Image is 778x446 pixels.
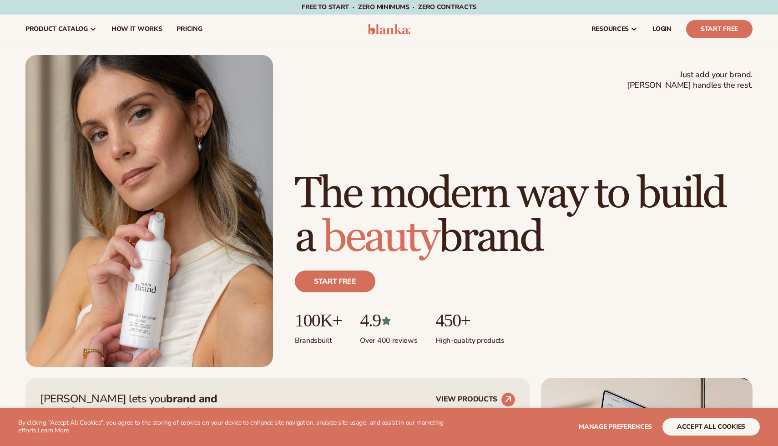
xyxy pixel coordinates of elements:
p: 4.9 [360,311,417,331]
p: Over 400 reviews [360,331,417,346]
a: Start Free [686,20,753,38]
a: LOGIN [645,15,679,44]
span: beauty [323,211,438,264]
a: How It Works [104,15,170,44]
p: [PERSON_NAME] lets you —zero inventory, zero upfront costs, and we handle fulfillment for you. [40,392,236,445]
span: Just add your brand. [PERSON_NAME] handles the rest. [627,70,753,91]
p: By clicking "Accept All Cookies", you agree to the storing of cookies on your device to enhance s... [18,419,459,435]
a: product catalog [18,15,104,44]
button: accept all cookies [662,418,760,436]
p: Brands built [295,331,342,346]
a: pricing [169,15,209,44]
p: 450+ [435,311,504,331]
a: resources [584,15,645,44]
img: Female holding tanning mousse. [25,55,273,367]
span: How It Works [111,25,162,33]
a: Learn More [38,426,69,435]
span: Free to start · ZERO minimums · ZERO contracts [302,3,476,11]
p: 100K+ [295,311,342,331]
span: pricing [177,25,202,33]
p: High-quality products [435,331,504,346]
img: logo [368,24,411,35]
button: Manage preferences [579,418,652,436]
a: VIEW PRODUCTS [436,392,515,407]
span: resources [591,25,629,33]
span: LOGIN [652,25,672,33]
span: product catalog [25,25,88,33]
span: Manage preferences [579,422,652,431]
h1: The modern way to build a brand [295,172,753,260]
a: Start free [295,271,375,292]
